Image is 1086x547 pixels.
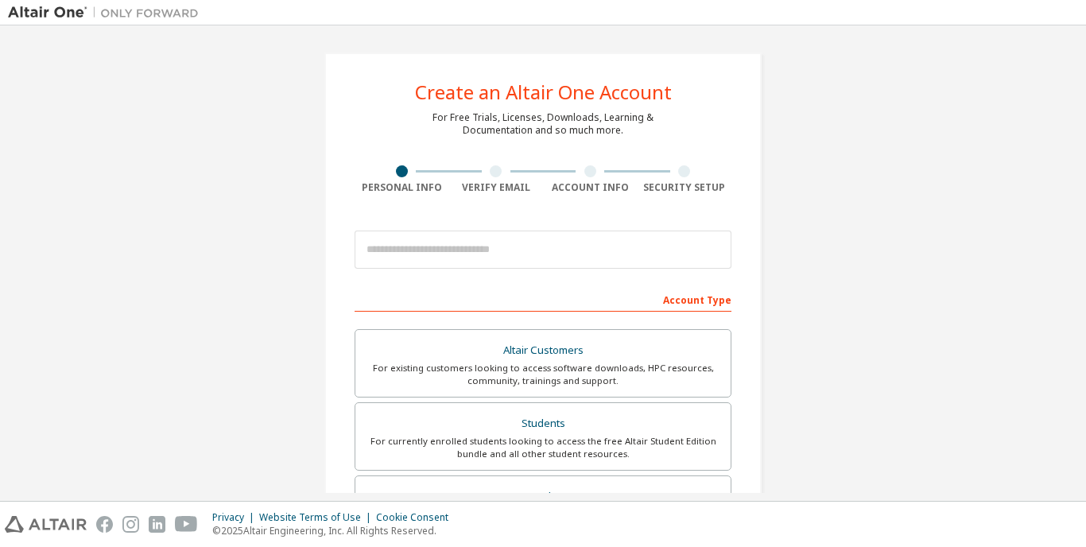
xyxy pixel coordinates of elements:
div: Altair Customers [365,339,721,362]
img: facebook.svg [96,516,113,533]
div: Security Setup [638,181,732,194]
div: Verify Email [449,181,544,194]
div: For existing customers looking to access software downloads, HPC resources, community, trainings ... [365,362,721,387]
img: linkedin.svg [149,516,165,533]
img: youtube.svg [175,516,198,533]
div: Create an Altair One Account [415,83,672,102]
div: Privacy [212,511,259,524]
img: altair_logo.svg [5,516,87,533]
img: Altair One [8,5,207,21]
div: Students [365,413,721,435]
div: Cookie Consent [376,511,458,524]
div: For Free Trials, Licenses, Downloads, Learning & Documentation and so much more. [432,111,654,137]
div: Faculty [365,486,721,508]
div: Account Info [543,181,638,194]
div: Account Type [355,286,731,312]
div: For currently enrolled students looking to access the free Altair Student Edition bundle and all ... [365,435,721,460]
img: instagram.svg [122,516,139,533]
p: © 2025 Altair Engineering, Inc. All Rights Reserved. [212,524,458,537]
div: Website Terms of Use [259,511,376,524]
div: Personal Info [355,181,449,194]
